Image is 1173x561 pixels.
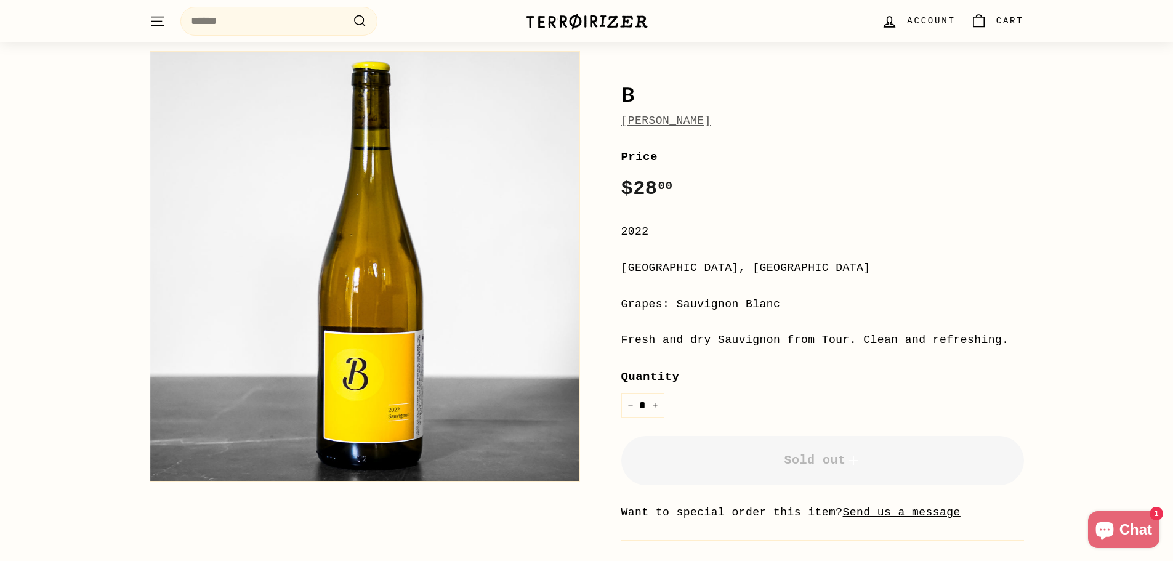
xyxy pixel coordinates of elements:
div: Grapes: Sauvignon Blanc [621,296,1024,313]
a: Cart [963,3,1031,39]
span: Cart [996,14,1024,28]
span: Account [907,14,955,28]
button: Reduce item quantity by one [621,393,640,418]
button: Sold out [621,436,1024,485]
div: [GEOGRAPHIC_DATA], [GEOGRAPHIC_DATA] [621,259,1024,277]
button: Increase item quantity by one [646,393,664,418]
sup: 00 [658,179,672,193]
inbox-online-store-chat: Shopify online store chat [1084,511,1163,551]
img: B [150,52,579,481]
a: Send us a message [843,506,961,519]
input: quantity [621,393,664,418]
span: $28 [621,177,673,200]
div: 2022 [621,223,1024,241]
label: Price [621,148,1024,166]
a: [PERSON_NAME] [621,115,711,127]
li: Want to special order this item? [621,504,1024,522]
a: Account [874,3,962,39]
div: Fresh and dry Sauvignon from Tour. Clean and refreshing. [621,331,1024,349]
h1: B [621,85,1024,106]
span: Sold out [784,453,860,467]
label: Quantity [621,368,1024,386]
